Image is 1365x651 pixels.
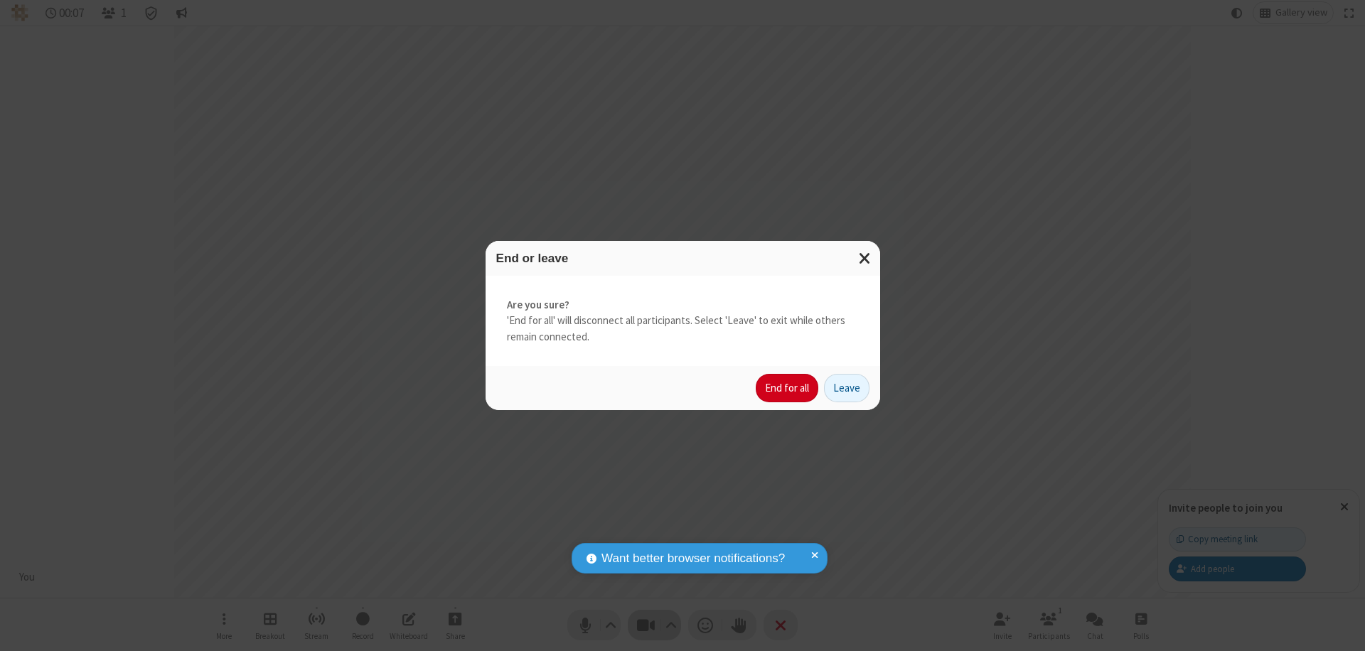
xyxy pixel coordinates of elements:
button: Leave [824,374,869,402]
strong: Are you sure? [507,297,859,313]
button: Close modal [850,241,880,276]
span: Want better browser notifications? [601,549,785,568]
h3: End or leave [496,252,869,265]
div: 'End for all' will disconnect all participants. Select 'Leave' to exit while others remain connec... [486,276,880,367]
button: End for all [756,374,818,402]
